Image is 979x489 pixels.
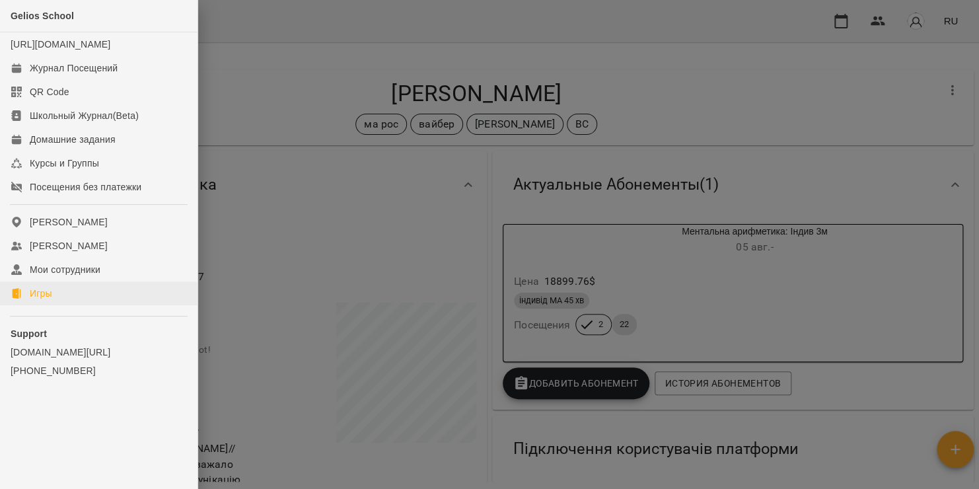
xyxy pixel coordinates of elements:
[30,61,118,75] div: Журнал Посещений
[30,263,100,276] div: Мои сотрудники
[30,215,108,229] div: [PERSON_NAME]
[30,133,116,146] div: Домашние задания
[11,364,187,377] a: [PHONE_NUMBER]
[11,39,110,50] a: [URL][DOMAIN_NAME]
[30,239,108,252] div: [PERSON_NAME]
[30,85,69,98] div: QR Code
[30,180,141,194] div: Посещения без платежки
[11,327,187,340] p: Support
[30,287,52,300] div: Игры
[30,157,99,170] div: Курсы и Группы
[11,346,187,359] a: [DOMAIN_NAME][URL]
[30,109,139,122] div: Школьный Журнал(Beta)
[11,11,74,21] span: Gelios School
